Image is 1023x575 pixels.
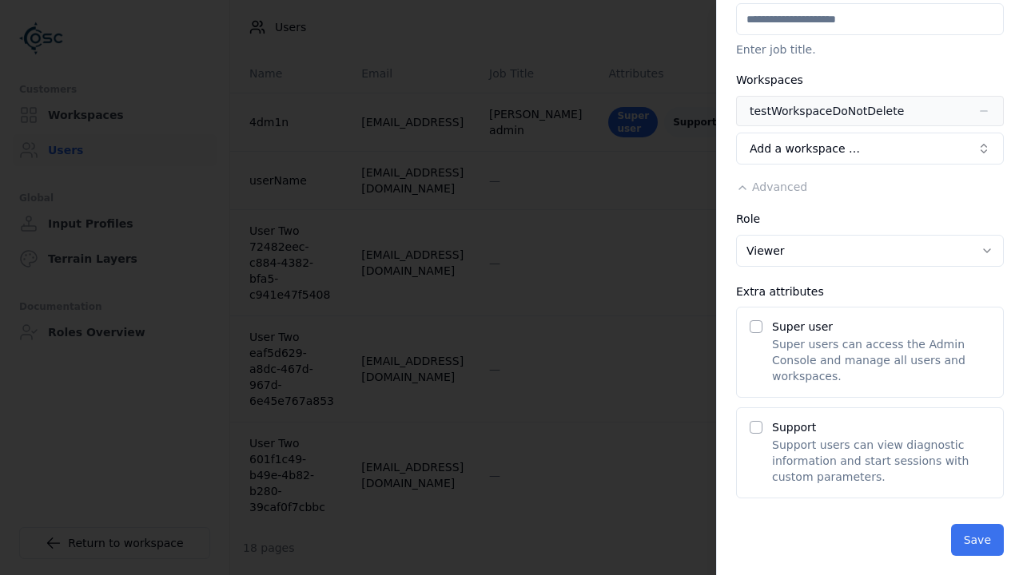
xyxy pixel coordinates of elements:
label: Workspaces [736,73,803,86]
span: Add a workspace … [750,141,860,157]
button: Save [951,524,1004,556]
button: Advanced [736,179,807,195]
p: Super users can access the Admin Console and manage all users and workspaces. [772,336,990,384]
label: Support [772,421,816,434]
div: testWorkspaceDoNotDelete [750,103,904,119]
label: Role [736,212,760,225]
p: Enter job title. [736,42,1004,57]
label: Super user [772,320,833,333]
span: Advanced [752,180,807,193]
div: Extra attributes [736,286,1004,297]
p: Support users can view diagnostic information and start sessions with custom parameters. [772,437,990,485]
